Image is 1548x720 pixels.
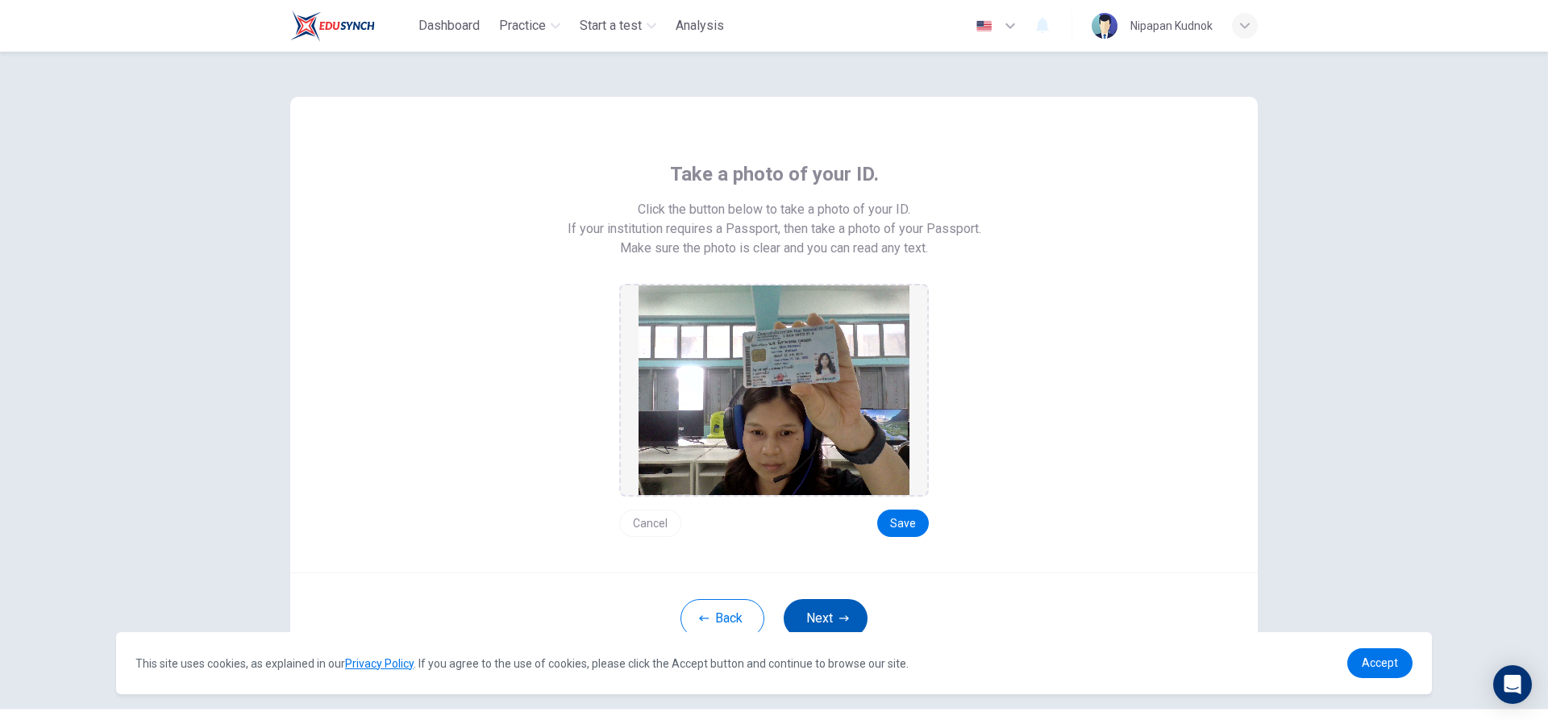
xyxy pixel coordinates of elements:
div: cookieconsent [116,632,1432,694]
span: Start a test [580,16,642,35]
button: Next [784,599,868,638]
img: Profile picture [1092,13,1117,39]
button: Back [680,599,764,638]
img: preview screemshot [639,285,909,495]
span: Accept [1362,656,1398,669]
span: Click the button below to take a photo of your ID. If your institution requires a Passport, then ... [568,200,981,239]
button: Start a test [573,11,663,40]
span: Analysis [676,16,724,35]
a: Privacy Policy [345,657,414,670]
a: dismiss cookie message [1347,648,1413,678]
span: Dashboard [418,16,480,35]
button: Analysis [669,11,730,40]
a: Train Test logo [290,10,412,42]
button: Dashboard [412,11,486,40]
div: Nipapan Kudnok [1130,16,1213,35]
span: Make sure the photo is clear and you can read any text. [620,239,928,258]
img: en [974,20,994,32]
button: Save [877,510,929,537]
span: This site uses cookies, as explained in our . If you agree to the use of cookies, please click th... [135,657,909,670]
img: Train Test logo [290,10,375,42]
span: Take a photo of your ID. [670,161,879,187]
div: Open Intercom Messenger [1493,665,1532,704]
button: Practice [493,11,567,40]
span: Practice [499,16,546,35]
button: Cancel [619,510,681,537]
